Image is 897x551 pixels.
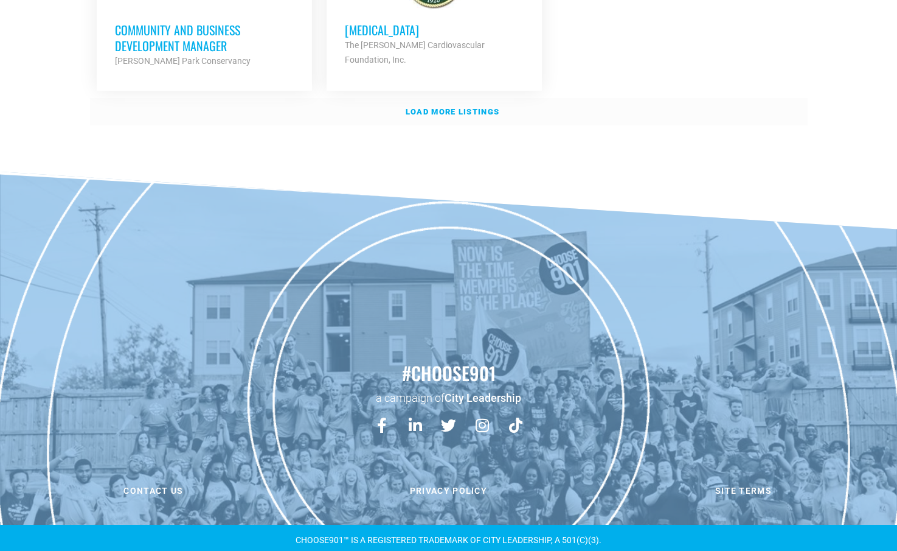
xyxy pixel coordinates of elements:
h3: [MEDICAL_DATA] [345,22,524,38]
a: Load more listings [90,98,808,126]
a: Site Terms [599,478,888,504]
strong: [PERSON_NAME] Park Conservancy [115,56,251,66]
a: Privacy Policy [304,478,593,504]
a: Contact us [9,478,298,504]
h3: Community and Business Development Manager [115,22,294,54]
strong: Load more listings [406,107,499,116]
span: Privacy Policy [410,486,487,495]
strong: The [PERSON_NAME] Cardiovascular Foundation, Inc. [345,40,485,65]
span: Site Terms [715,486,772,495]
h2: #choose901 [6,360,891,386]
div: CHOOSE901™ is a registered TRADEMARK OF CITY LEADERSHIP, A 501(C)(3). [90,536,808,544]
p: a campaign of [6,390,891,405]
a: City Leadership [445,391,521,404]
span: Contact us [123,486,183,495]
